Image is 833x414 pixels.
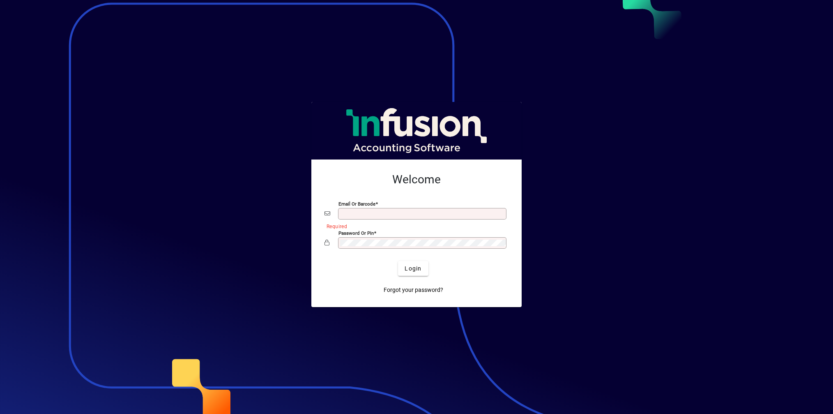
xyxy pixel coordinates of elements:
span: Login [405,264,421,273]
span: Forgot your password? [384,286,443,294]
mat-label: Email or Barcode [338,201,375,207]
mat-label: Password or Pin [338,230,374,236]
a: Forgot your password? [380,282,446,297]
button: Login [398,261,428,276]
mat-error: Required [327,222,502,230]
h2: Welcome [324,173,509,187]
